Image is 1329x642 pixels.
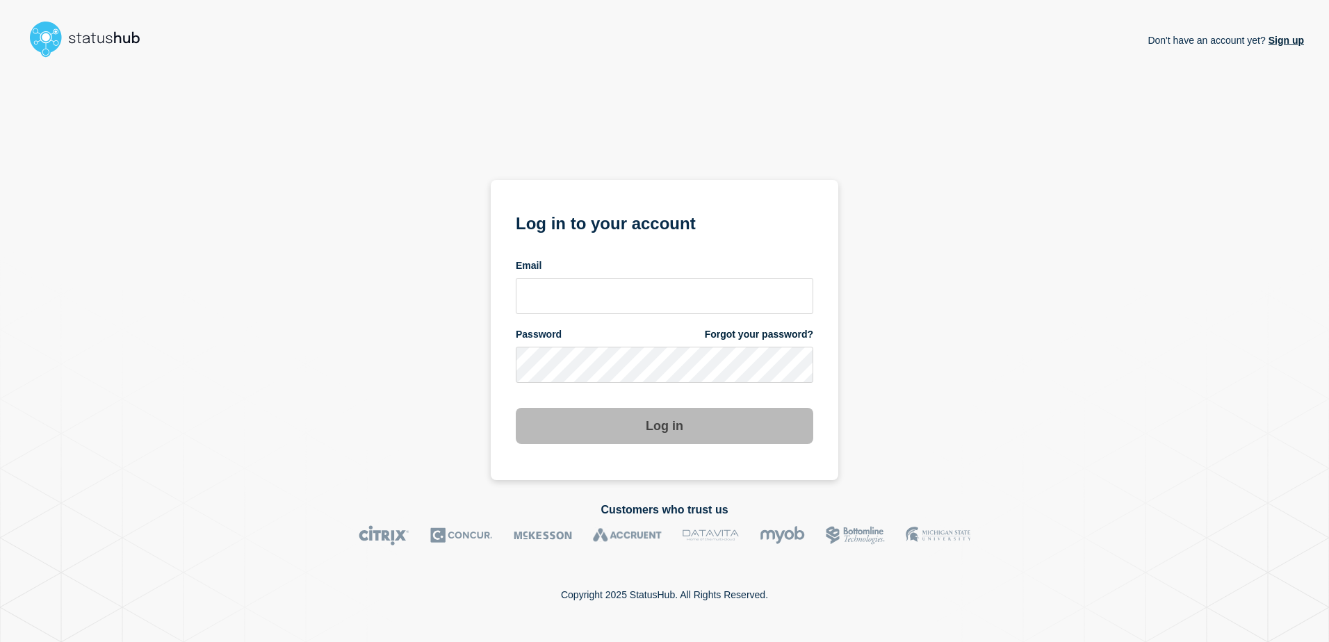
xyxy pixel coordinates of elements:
[760,525,805,545] img: myob logo
[516,278,813,314] input: email input
[516,408,813,444] button: Log in
[906,525,970,545] img: MSU logo
[516,209,813,235] h1: Log in to your account
[516,347,813,383] input: password input
[514,525,572,545] img: McKesson logo
[1266,35,1304,46] a: Sign up
[683,525,739,545] img: DataVita logo
[593,525,662,545] img: Accruent logo
[25,504,1304,516] h2: Customers who trust us
[826,525,885,545] img: Bottomline logo
[25,17,157,61] img: StatusHub logo
[430,525,493,545] img: Concur logo
[1148,24,1304,57] p: Don't have an account yet?
[705,328,813,341] a: Forgot your password?
[516,259,541,272] span: Email
[359,525,409,545] img: Citrix logo
[516,328,562,341] span: Password
[561,589,768,600] p: Copyright 2025 StatusHub. All Rights Reserved.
